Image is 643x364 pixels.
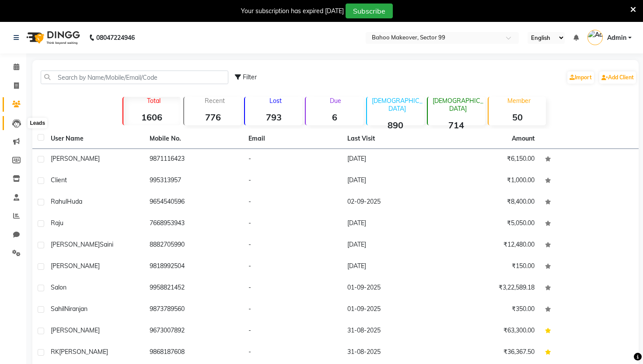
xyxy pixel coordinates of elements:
[370,97,424,113] p: [DEMOGRAPHIC_DATA]
[241,7,344,16] div: Your subscription has expired [DATE]
[243,235,342,256] td: -
[243,256,342,278] td: -
[144,213,243,235] td: 7668953943
[51,176,67,184] span: Client
[607,33,626,42] span: Admin
[441,213,540,235] td: ₹5,050.00
[308,97,363,105] p: Due
[243,73,257,81] span: Filter
[243,170,342,192] td: -
[342,321,441,342] td: 31-08-2025
[51,262,100,270] span: [PERSON_NAME]
[367,120,424,131] strong: 890
[342,149,441,170] td: [DATE]
[342,235,441,256] td: [DATE]
[243,321,342,342] td: -
[507,129,540,148] th: Amount
[346,4,393,18] button: Subscribe
[441,321,540,342] td: ₹63,300.00
[441,192,540,213] td: ₹8,400.00
[441,299,540,321] td: ₹350.00
[342,299,441,321] td: 01-09-2025
[441,170,540,192] td: ₹1,000.00
[245,112,302,123] strong: 793
[243,213,342,235] td: -
[51,305,64,313] span: Sahil
[144,192,243,213] td: 9654540596
[144,170,243,192] td: 995313957
[243,299,342,321] td: -
[431,97,485,113] p: [DEMOGRAPHIC_DATA]
[51,198,67,205] span: Rahul
[441,149,540,170] td: ₹6,150.00
[599,71,636,84] a: Add Client
[184,112,241,123] strong: 776
[441,342,540,364] td: ₹36,367.50
[243,149,342,170] td: -
[41,71,228,84] input: Search by Name/Mobile/Email/Code
[51,219,63,227] span: raju
[492,97,546,105] p: Member
[243,192,342,213] td: -
[144,321,243,342] td: 9673007892
[127,97,181,105] p: Total
[100,240,113,248] span: saini
[342,342,441,364] td: 31-08-2025
[51,348,59,356] span: RK
[45,129,144,149] th: User Name
[144,299,243,321] td: 9873789560
[188,97,241,105] p: Recent
[342,192,441,213] td: 02-09-2025
[567,71,594,84] a: Import
[144,235,243,256] td: 8882705990
[144,278,243,299] td: 9958821452
[144,149,243,170] td: 9871116423
[96,25,135,50] b: 08047224946
[51,283,66,291] span: salon
[51,240,100,248] span: [PERSON_NAME]
[144,129,243,149] th: Mobile No.
[64,305,87,313] span: Niranjan
[144,342,243,364] td: 9868187608
[243,278,342,299] td: -
[428,120,485,131] strong: 714
[248,97,302,105] p: Lost
[342,129,441,149] th: Last Visit
[342,170,441,192] td: [DATE]
[489,112,546,123] strong: 50
[342,256,441,278] td: [DATE]
[306,112,363,123] strong: 6
[587,30,603,45] img: Admin
[51,326,100,334] span: [PERSON_NAME]
[243,129,342,149] th: Email
[144,256,243,278] td: 9818992504
[51,155,100,163] span: [PERSON_NAME]
[441,278,540,299] td: ₹3,22,589.18
[123,112,181,123] strong: 1606
[441,256,540,278] td: ₹150.00
[342,278,441,299] td: 01-09-2025
[243,342,342,364] td: -
[28,118,47,128] div: Leads
[22,25,82,50] img: logo
[67,198,82,205] span: Huda
[342,213,441,235] td: [DATE]
[441,235,540,256] td: ₹12,480.00
[59,348,108,356] span: [PERSON_NAME]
